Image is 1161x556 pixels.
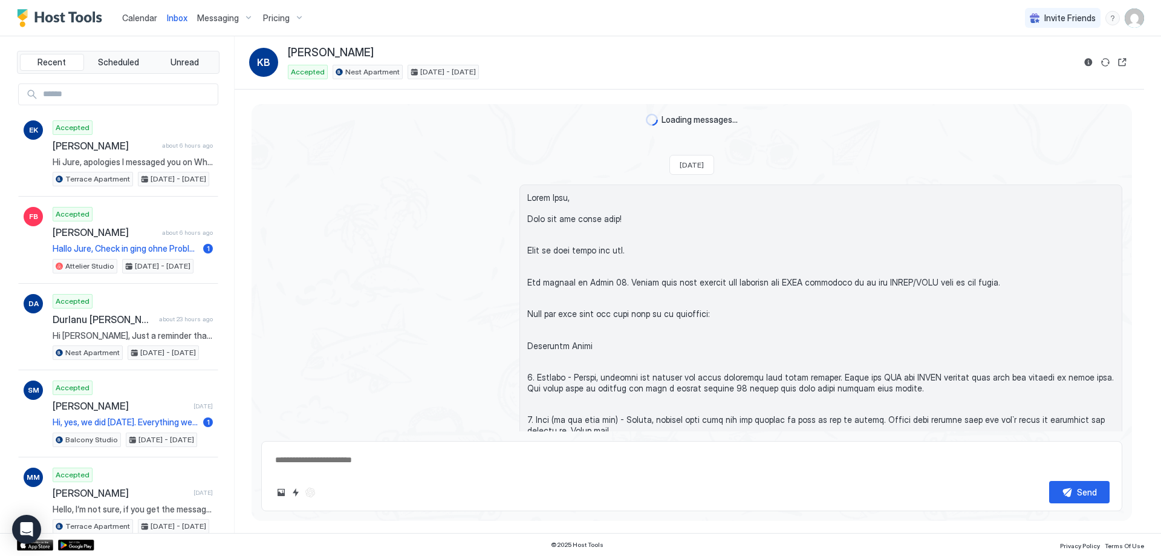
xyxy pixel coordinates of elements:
[53,157,213,168] span: Hi Jure, apologies I messaged you on WhatsApp [DATE] after we checked in with photos of our passp...
[162,229,213,237] span: about 6 hours ago
[257,55,270,70] span: KB
[28,298,39,309] span: DA
[193,489,213,497] span: [DATE]
[37,57,66,68] span: Recent
[65,174,130,185] span: Terrace Apartment
[28,385,39,396] span: SM
[53,243,198,254] span: Hallo Jure, Check in ging ohne Probleme Fühlen uns wie Zuhause. Alles bestens Vielen Dank [PERSON...
[56,296,89,307] span: Accepted
[151,174,206,185] span: [DATE] - [DATE]
[53,313,154,325] span: Durlanu [PERSON_NAME]
[1105,11,1120,25] div: menu
[197,13,239,24] span: Messaging
[207,244,210,253] span: 1
[263,13,290,24] span: Pricing
[29,211,38,222] span: FB
[167,13,187,23] span: Inbox
[12,515,41,544] div: Open Intercom Messenger
[167,11,187,24] a: Inbox
[1125,8,1144,28] div: User profile
[274,485,288,500] button: Upload image
[65,521,130,532] span: Terrace Apartment
[1044,13,1096,24] span: Invite Friends
[138,434,194,445] span: [DATE] - [DATE]
[56,382,89,393] span: Accepted
[56,209,89,220] span: Accepted
[1105,538,1144,551] a: Terms Of Use
[53,140,157,152] span: [PERSON_NAME]
[646,114,658,126] div: loading
[17,540,53,551] a: App Store
[135,261,190,272] span: [DATE] - [DATE]
[20,54,84,71] button: Recent
[1098,55,1113,70] button: Sync reservation
[291,67,325,77] span: Accepted
[207,417,210,427] span: 1
[151,521,206,532] span: [DATE] - [DATE]
[1105,542,1144,549] span: Terms Of Use
[27,472,40,483] span: MM
[171,57,199,68] span: Unread
[98,57,139,68] span: Scheduled
[551,541,603,549] span: © 2025 Host Tools
[86,54,151,71] button: Scheduled
[345,67,400,77] span: Nest Apartment
[159,315,213,323] span: about 23 hours ago
[1115,55,1130,70] button: Open reservation
[1049,481,1110,503] button: Send
[53,487,189,499] span: [PERSON_NAME]
[53,400,189,412] span: [PERSON_NAME]
[1060,538,1100,551] a: Privacy Policy
[162,142,213,149] span: about 6 hours ago
[1081,55,1096,70] button: Reservation information
[662,114,738,125] span: Loading messages...
[680,160,704,169] span: [DATE]
[56,469,89,480] span: Accepted
[65,434,118,445] span: Balcony Studio
[38,84,218,105] input: Input Field
[65,347,120,358] span: Nest Apartment
[1060,542,1100,549] span: Privacy Policy
[17,9,108,27] a: Host Tools Logo
[420,67,476,77] span: [DATE] - [DATE]
[1077,486,1097,499] div: Send
[140,347,196,358] span: [DATE] - [DATE]
[65,261,114,272] span: Attelier Studio
[122,11,157,24] a: Calendar
[122,13,157,23] span: Calendar
[56,122,89,133] span: Accepted
[152,54,216,71] button: Unread
[29,125,38,136] span: EK
[58,540,94,551] a: Google Play Store
[53,504,213,515] span: Hello, I‘m not sure, if you get the message in which i asked for a cheaper price for the Kids or ...
[193,402,213,410] span: [DATE]
[53,330,213,341] span: Hi [PERSON_NAME], Just a reminder that your check-out is [DATE]. Before you check-out please wash...
[53,417,198,428] span: Hi, yes, we did [DATE]. Everything went smoothly and the accommodation is really nice. Kind regards
[53,226,157,238] span: [PERSON_NAME]
[288,46,374,60] span: [PERSON_NAME]
[17,51,220,74] div: tab-group
[288,485,303,500] button: Quick reply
